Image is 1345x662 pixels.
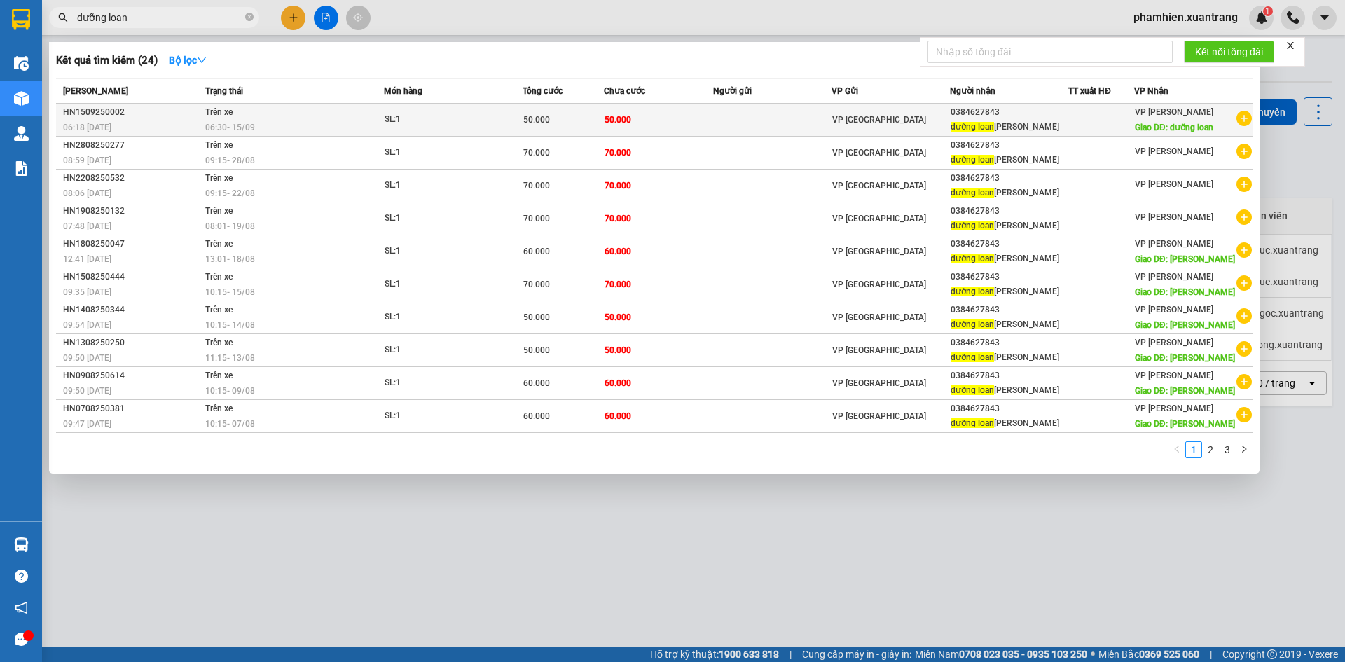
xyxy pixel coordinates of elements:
strong: Bộ lọc [169,55,207,66]
div: 0384627843 [951,138,1068,153]
span: Trên xe [205,371,233,380]
img: solution-icon [14,161,29,176]
div: [PERSON_NAME] [951,153,1068,167]
span: 07:48 [DATE] [63,221,111,231]
span: 12:41 [DATE] [63,254,111,264]
span: Giao DĐ: [PERSON_NAME] [1135,320,1235,330]
span: dưỡng loan [951,418,994,428]
span: 50.000 [523,115,550,125]
div: SL: 1 [385,145,490,160]
span: plus-circle [1236,177,1252,192]
span: plus-circle [1236,111,1252,126]
span: 09:50 [DATE] [63,353,111,363]
span: dưỡng loan [951,155,994,165]
img: logo-vxr [12,9,30,30]
a: 2 [1203,442,1218,457]
img: warehouse-icon [14,126,29,141]
span: 10:15 - 15/08 [205,287,255,297]
span: down [197,55,207,65]
div: [PERSON_NAME] [951,317,1068,332]
span: 10:15 - 07/08 [205,419,255,429]
li: Next Page [1236,441,1253,458]
span: close [1285,41,1295,50]
li: 3 [1219,441,1236,458]
span: dưỡng loan [951,188,994,198]
span: Trên xe [205,140,233,150]
span: VP [PERSON_NAME] [1135,107,1213,117]
span: VP [GEOGRAPHIC_DATA] [832,247,926,256]
span: dưỡng loan [951,287,994,296]
span: plus-circle [1236,144,1252,159]
div: SL: 1 [385,211,490,226]
div: [PERSON_NAME] [951,383,1068,398]
div: SL: 1 [385,408,490,424]
span: 09:15 - 22/08 [205,188,255,198]
span: 50.000 [605,345,631,355]
div: [PERSON_NAME] [951,251,1068,266]
div: 0384627843 [951,401,1068,416]
span: dưỡng loan [951,352,994,362]
span: Giao DĐ: [PERSON_NAME] [1135,419,1235,429]
span: VP Nhận [1134,86,1168,96]
div: 0384627843 [951,368,1068,383]
span: 70.000 [605,181,631,191]
div: 0384627843 [951,303,1068,317]
span: Giao DĐ: [PERSON_NAME] [1135,386,1235,396]
span: 70.000 [605,214,631,223]
span: Kết nối tổng đài [1195,44,1263,60]
div: [PERSON_NAME] [951,416,1068,431]
div: [PERSON_NAME] [951,186,1068,200]
span: VP [PERSON_NAME] [1135,404,1213,413]
div: [PERSON_NAME] [951,350,1068,365]
span: 08:01 - 19/08 [205,221,255,231]
span: Người nhận [950,86,995,96]
span: close-circle [245,13,254,21]
span: VP [GEOGRAPHIC_DATA] [832,115,926,125]
span: 50.000 [605,115,631,125]
span: Giao DĐ: [PERSON_NAME] [1135,287,1235,297]
span: Tổng cước [523,86,563,96]
span: question-circle [15,570,28,583]
div: HN0908250614 [63,368,201,383]
span: 60.000 [605,411,631,421]
span: TT xuất HĐ [1068,86,1111,96]
span: VP [GEOGRAPHIC_DATA] [832,345,926,355]
span: dưỡng loan [951,122,994,132]
span: Trên xe [205,404,233,413]
a: 1 [1186,442,1201,457]
span: 60.000 [523,378,550,388]
span: 70.000 [523,214,550,223]
div: SL: 1 [385,375,490,391]
span: VP [GEOGRAPHIC_DATA] [832,280,926,289]
span: plus-circle [1236,275,1252,291]
span: VP [PERSON_NAME] [1135,338,1213,347]
div: 0384627843 [951,270,1068,284]
span: VP [GEOGRAPHIC_DATA] [832,181,926,191]
span: plus-circle [1236,242,1252,258]
span: VP [GEOGRAPHIC_DATA] [832,148,926,158]
div: SL: 1 [385,277,490,292]
span: plus-circle [1236,374,1252,389]
div: HN1408250344 [63,303,201,317]
span: plus-circle [1236,209,1252,225]
span: VP [PERSON_NAME] [1135,371,1213,380]
div: HN1308250250 [63,336,201,350]
div: 0384627843 [951,105,1068,120]
span: 09:50 [DATE] [63,386,111,396]
span: Trên xe [205,338,233,347]
div: 0384627843 [951,336,1068,350]
div: SL: 1 [385,244,490,259]
span: dưỡng loan [951,385,994,395]
span: VP Gửi [832,86,858,96]
button: Kết nối tổng đài [1184,41,1274,63]
span: 06:30 - 15/09 [205,123,255,132]
img: warehouse-icon [14,537,29,552]
span: Chưa cước [604,86,645,96]
span: Trạng thái [205,86,243,96]
div: [PERSON_NAME] [951,120,1068,135]
div: 0384627843 [951,237,1068,251]
span: VP [PERSON_NAME] [1135,179,1213,189]
a: 3 [1220,442,1235,457]
span: 09:54 [DATE] [63,320,111,330]
span: 70.000 [605,148,631,158]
